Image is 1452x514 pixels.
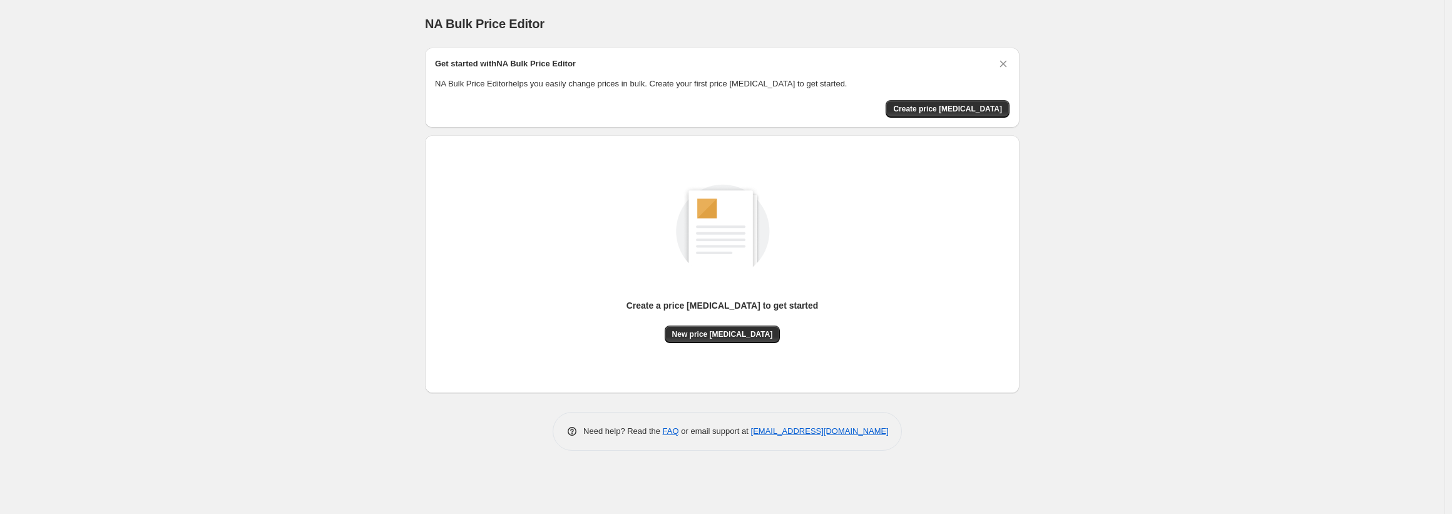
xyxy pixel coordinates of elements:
span: or email support at [679,426,751,436]
p: Create a price [MEDICAL_DATA] to get started [626,299,819,312]
span: New price [MEDICAL_DATA] [672,329,773,339]
a: FAQ [663,426,679,436]
span: NA Bulk Price Editor [425,17,544,31]
a: [EMAIL_ADDRESS][DOMAIN_NAME] [751,426,889,436]
button: Create price change job [886,100,1010,118]
p: NA Bulk Price Editor helps you easily change prices in bulk. Create your first price [MEDICAL_DAT... [435,78,1010,90]
button: New price [MEDICAL_DATA] [665,326,780,343]
span: Need help? Read the [583,426,663,436]
h2: Get started with NA Bulk Price Editor [435,58,576,70]
span: Create price [MEDICAL_DATA] [893,104,1002,114]
button: Dismiss card [997,58,1010,70]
